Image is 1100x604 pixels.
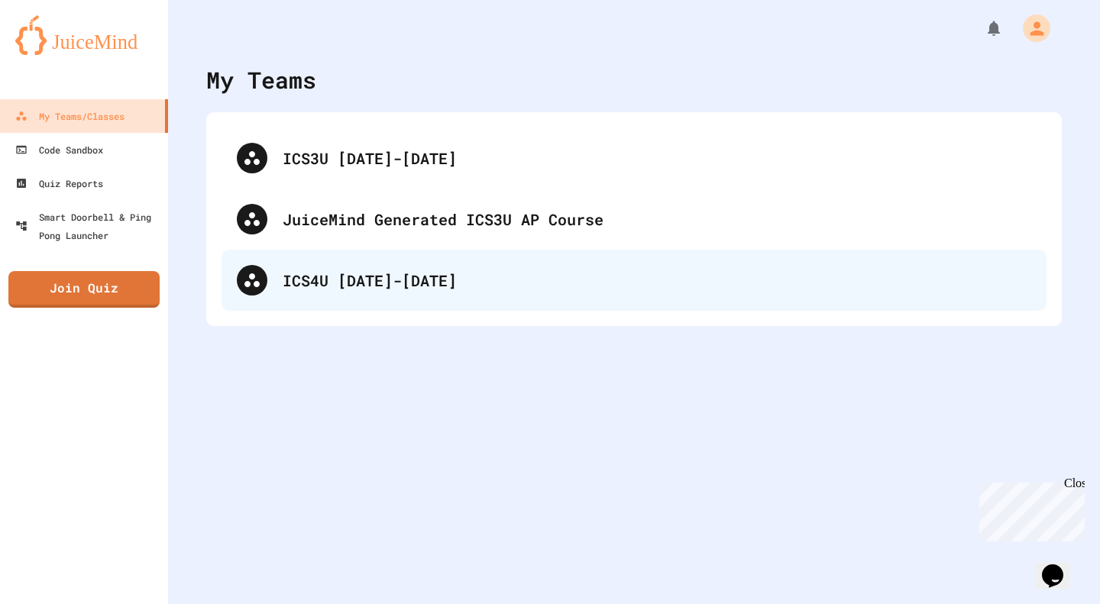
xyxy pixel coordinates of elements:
div: Quiz Reports [15,174,103,192]
div: JuiceMind Generated ICS3U AP Course [283,208,1031,231]
div: ICS4U [DATE]-[DATE] [283,269,1031,292]
div: My Notifications [956,15,1007,41]
div: My Account [1007,11,1054,46]
a: Join Quiz [8,271,160,308]
div: JuiceMind Generated ICS3U AP Course [222,189,1047,250]
iframe: chat widget [1036,543,1085,589]
img: logo-orange.svg [15,15,153,55]
div: My Teams [206,63,316,97]
div: Smart Doorbell & Ping Pong Launcher [15,208,162,244]
div: Chat with us now!Close [6,6,105,97]
div: Code Sandbox [15,141,103,159]
div: ICS3U [DATE]-[DATE] [283,147,1031,170]
iframe: chat widget [973,476,1085,541]
div: ICS4U [DATE]-[DATE] [222,250,1047,311]
div: ICS3U [DATE]-[DATE] [222,128,1047,189]
div: My Teams/Classes [15,107,125,125]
